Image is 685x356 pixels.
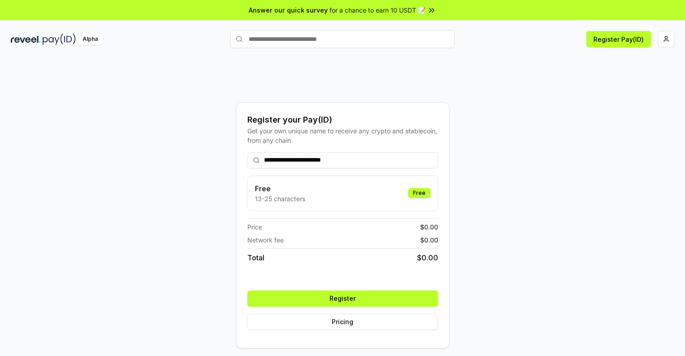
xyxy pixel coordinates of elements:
[329,5,426,15] span: for a chance to earn 10 USDT 📝
[255,183,305,194] h3: Free
[586,31,651,47] button: Register Pay(ID)
[78,34,103,45] div: Alpha
[43,34,76,45] img: pay_id
[408,188,430,198] div: Free
[255,194,305,203] p: 13-25 characters
[247,235,284,245] span: Network fee
[249,5,328,15] span: Answer our quick survey
[247,222,262,232] span: Price
[11,34,41,45] img: reveel_dark
[247,314,438,330] button: Pricing
[247,126,438,145] div: Get your own unique name to receive any crypto and stablecoin, from any chain
[247,252,264,263] span: Total
[420,235,438,245] span: $ 0.00
[417,252,438,263] span: $ 0.00
[420,222,438,232] span: $ 0.00
[247,114,438,126] div: Register your Pay(ID)
[247,290,438,307] button: Register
